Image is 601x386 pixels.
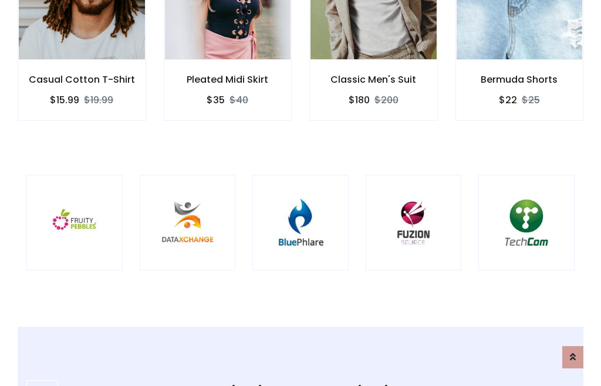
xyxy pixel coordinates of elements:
[50,94,79,106] h6: $15.99
[456,74,583,85] h6: Bermuda Shorts
[374,93,399,107] del: $200
[349,94,370,106] h6: $180
[310,74,437,85] h6: Classic Men's Suit
[207,94,225,106] h6: $35
[499,94,517,106] h6: $22
[84,93,113,107] del: $19.99
[522,93,540,107] del: $25
[229,93,248,107] del: $40
[18,74,146,85] h6: Casual Cotton T-Shirt
[164,74,292,85] h6: Pleated Midi Skirt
